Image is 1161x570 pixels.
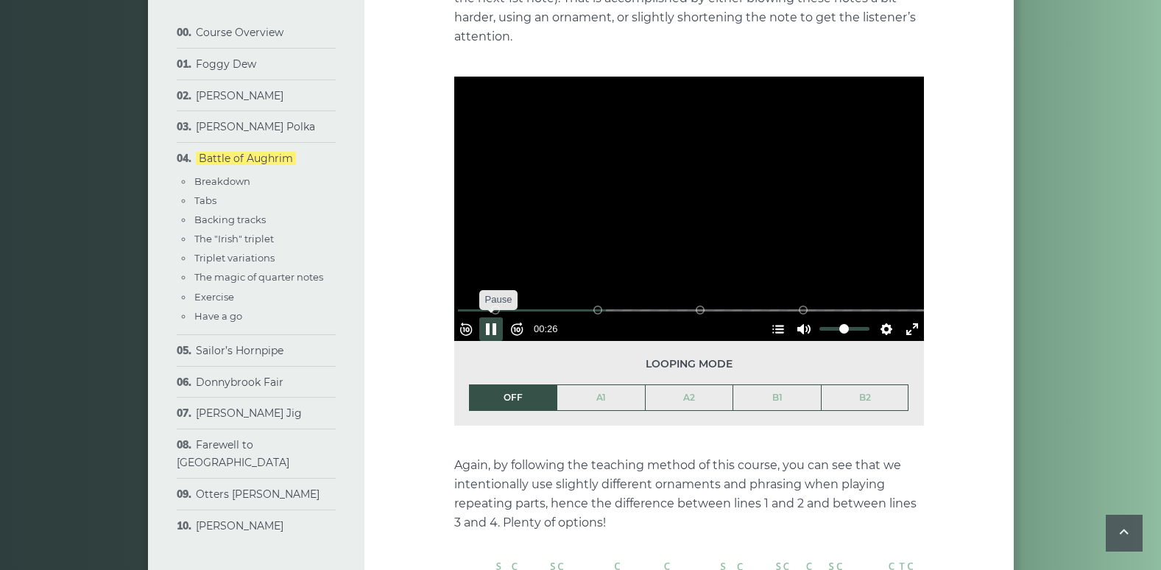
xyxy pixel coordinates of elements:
a: Course Overview [196,26,283,39]
span: Looping mode [469,356,909,373]
a: A1 [557,385,645,410]
a: Battle of Aughrim [196,152,296,165]
a: Tabs [194,194,216,206]
a: Triplet variations [194,252,275,264]
a: B1 [733,385,821,410]
a: Backing tracks [194,214,266,225]
a: Breakdown [194,175,250,187]
a: Farewell to [GEOGRAPHIC_DATA] [177,438,289,469]
p: Again, by following the teaching method of this course, you can see that we intentionally use sli... [454,456,924,532]
a: Donnybrook Fair [196,376,283,389]
a: Have a go [194,310,242,322]
a: [PERSON_NAME] [196,89,283,102]
a: The "Irish" triplet [194,233,274,244]
a: Otters [PERSON_NAME] [196,488,320,501]
a: [PERSON_NAME] Jig [196,407,302,420]
a: A2 [646,385,733,410]
a: [PERSON_NAME] Polka [196,120,315,133]
a: Foggy Dew [196,57,256,71]
a: The magic of quarter notes [194,271,323,283]
a: Exercise [194,291,234,303]
a: [PERSON_NAME] [196,519,283,532]
a: Sailor’s Hornpipe [196,344,283,357]
a: B2 [822,385,908,410]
